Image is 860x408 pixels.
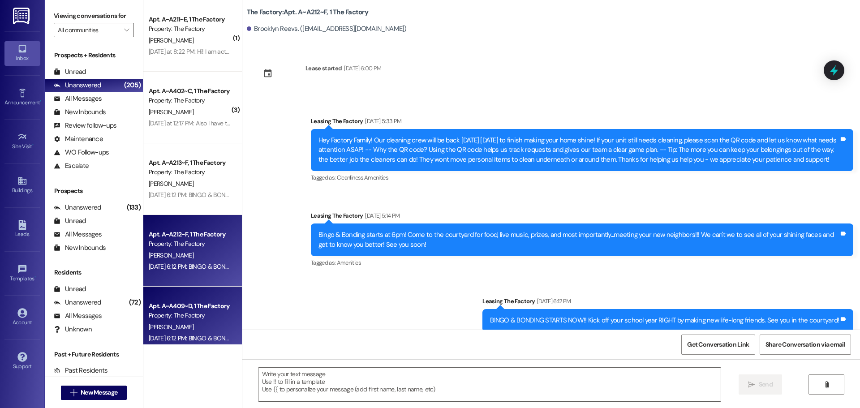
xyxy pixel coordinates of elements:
[45,268,143,277] div: Residents
[490,316,839,325] div: BINGO & BONDING STARTS NOW!! Kick off your school year RIGHT by making new life-long friends. See...
[149,108,193,116] span: [PERSON_NAME]
[4,349,40,374] a: Support
[4,129,40,154] a: Site Visit •
[318,136,839,164] div: Hey Factory Family! Our cleaning crew will be back [DATE] [DATE] to finish making your home shine...
[482,296,853,309] div: Leasing The Factory
[311,256,853,269] div: Tagged as:
[149,167,232,177] div: Property: The Factory
[54,161,89,171] div: Escalate
[247,8,368,17] b: The Factory: Apt. A~A212~F, 1 The Factory
[305,64,342,73] div: Lease started
[81,388,117,397] span: New Message
[535,296,571,306] div: [DATE] 6:12 PM
[149,158,232,167] div: Apt. A~A213~F, 1 The Factory
[54,121,116,130] div: Review follow-ups
[363,116,401,126] div: [DATE] 5:33 PM
[149,262,513,271] div: [DATE] 6:12 PM: BINGO & BONDING STARTS NOW!! Kick off your school year RIGHT by making new life-l...
[149,323,193,331] span: [PERSON_NAME]
[127,296,143,309] div: (72)
[70,389,77,396] i: 
[760,335,851,355] button: Share Conversation via email
[61,386,127,400] button: New Message
[823,381,830,388] i: 
[54,230,102,239] div: All Messages
[54,9,134,23] label: Viewing conversations for
[681,335,755,355] button: Get Conversation Link
[54,243,106,253] div: New Inbounds
[149,239,232,249] div: Property: The Factory
[149,47,391,56] div: [DATE] at 8:22 PM: Hi! I am actually completely moved out now so she can move in whenever!
[311,116,853,129] div: Leasing The Factory
[337,174,364,181] span: Cleanliness ,
[4,41,40,65] a: Inbox
[54,366,108,375] div: Past Residents
[54,216,86,226] div: Unread
[4,262,40,286] a: Templates •
[4,173,40,198] a: Buildings
[58,23,120,37] input: All communities
[54,94,102,103] div: All Messages
[149,334,513,342] div: [DATE] 6:12 PM: BINGO & BONDING STARTS NOW!! Kick off your school year RIGHT by making new life-l...
[45,350,143,359] div: Past + Future Residents
[32,142,34,148] span: •
[149,251,193,259] span: [PERSON_NAME]
[342,64,381,73] div: [DATE] 6:00 PM
[54,107,106,117] div: New Inbounds
[149,230,232,239] div: Apt. A~A212~F, 1 The Factory
[45,51,143,60] div: Prospects + Residents
[748,381,755,388] i: 
[149,191,513,199] div: [DATE] 6:12 PM: BINGO & BONDING STARTS NOW!! Kick off your school year RIGHT by making new life-l...
[149,119,483,127] div: [DATE] at 12:17 PM: Also I have two Amazon packages under my name. Could they possibly get left i...
[54,311,102,321] div: All Messages
[364,174,388,181] span: Amenities
[4,305,40,330] a: Account
[124,26,129,34] i: 
[4,217,40,241] a: Leads
[687,340,749,349] span: Get Conversation Link
[40,98,41,104] span: •
[149,96,232,105] div: Property: The Factory
[149,301,232,311] div: Apt. A~A409~D, 1 The Factory
[311,211,853,223] div: Leasing The Factory
[337,259,361,266] span: Amenities
[125,201,143,215] div: (133)
[149,36,193,44] span: [PERSON_NAME]
[739,374,782,395] button: Send
[318,230,839,249] div: Bingo & Bonding starts at 6pm! Come to the courtyard for food, live music, prizes, and most impor...
[759,380,773,389] span: Send
[54,67,86,77] div: Unread
[247,24,407,34] div: Brooklyn Reevs. ([EMAIL_ADDRESS][DOMAIN_NAME])
[765,340,845,349] span: Share Conversation via email
[311,171,853,184] div: Tagged as:
[54,134,103,144] div: Maintenance
[122,78,143,92] div: (205)
[149,15,232,24] div: Apt. A~A211~E, 1 The Factory
[363,211,400,220] div: [DATE] 5:14 PM
[54,298,101,307] div: Unanswered
[13,8,31,24] img: ResiDesk Logo
[34,274,36,280] span: •
[45,186,143,196] div: Prospects
[149,311,232,320] div: Property: The Factory
[149,180,193,188] span: [PERSON_NAME]
[149,24,232,34] div: Property: The Factory
[149,86,232,96] div: Apt. A~A402~C, 1 The Factory
[54,203,101,212] div: Unanswered
[54,325,92,334] div: Unknown
[54,284,86,294] div: Unread
[54,148,109,157] div: WO Follow-ups
[54,81,101,90] div: Unanswered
